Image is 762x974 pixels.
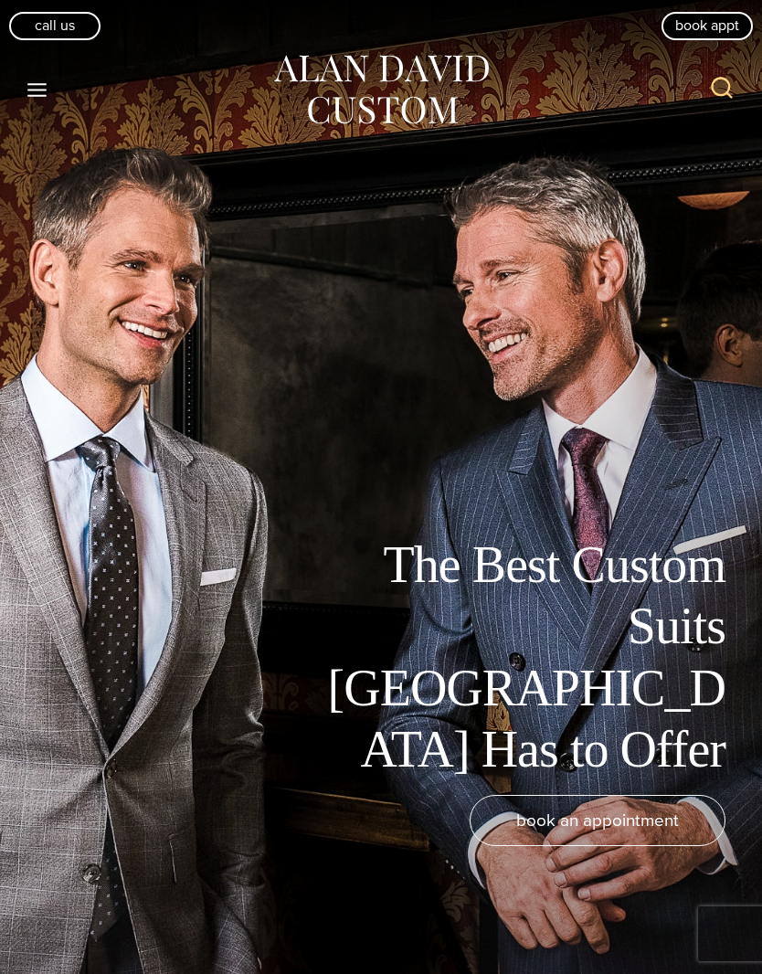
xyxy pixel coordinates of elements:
[470,795,725,846] a: book an appointment
[18,73,57,106] button: Open menu
[314,535,725,780] h1: The Best Custom Suits [GEOGRAPHIC_DATA] Has to Offer
[271,49,491,131] img: Alan David Custom
[700,68,744,111] button: View Search Form
[661,12,753,39] a: book appt
[516,807,679,833] span: book an appointment
[9,12,101,39] a: Call Us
